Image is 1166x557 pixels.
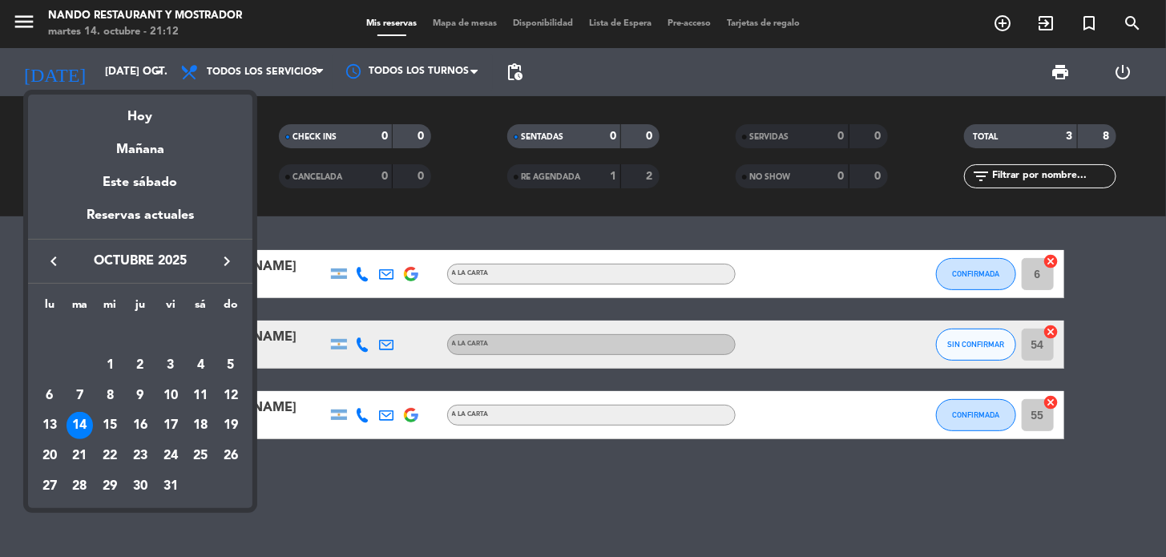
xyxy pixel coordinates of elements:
div: Reservas actuales [28,205,252,238]
td: 26 de octubre de 2025 [216,441,246,471]
td: 31 de octubre de 2025 [155,471,186,502]
div: 6 [36,382,63,410]
td: 24 de octubre de 2025 [155,441,186,471]
div: 2 [127,352,154,379]
div: 9 [127,382,154,410]
div: 11 [187,382,214,410]
div: 5 [217,352,244,379]
td: 17 de octubre de 2025 [155,411,186,442]
i: keyboard_arrow_right [217,252,236,271]
div: 24 [157,442,184,470]
div: Este sábado [28,160,252,205]
th: lunes [34,296,65,321]
td: 14 de octubre de 2025 [65,411,95,442]
div: 26 [217,442,244,470]
button: keyboard_arrow_left [39,251,68,272]
div: 27 [36,473,63,500]
td: 6 de octubre de 2025 [34,381,65,411]
span: octubre 2025 [68,251,212,272]
th: viernes [155,296,186,321]
td: 5 de octubre de 2025 [216,350,246,381]
td: 9 de octubre de 2025 [125,381,155,411]
td: 8 de octubre de 2025 [95,381,125,411]
td: 21 de octubre de 2025 [65,441,95,471]
td: 13 de octubre de 2025 [34,411,65,442]
td: 23 de octubre de 2025 [125,441,155,471]
div: 10 [157,382,184,410]
div: 28 [67,473,94,500]
div: 25 [187,442,214,470]
div: 15 [96,412,123,439]
div: 3 [157,352,184,379]
div: 12 [217,382,244,410]
td: 18 de octubre de 2025 [186,411,216,442]
td: 15 de octubre de 2025 [95,411,125,442]
div: 13 [36,412,63,439]
td: 16 de octubre de 2025 [125,411,155,442]
td: 28 de octubre de 2025 [65,471,95,502]
td: 19 de octubre de 2025 [216,411,246,442]
div: Hoy [28,95,252,127]
div: 20 [36,442,63,470]
div: Mañana [28,127,252,160]
td: 10 de octubre de 2025 [155,381,186,411]
td: 27 de octubre de 2025 [34,471,65,502]
div: 23 [127,442,154,470]
div: 16 [127,412,154,439]
div: 14 [67,412,94,439]
div: 8 [96,382,123,410]
i: keyboard_arrow_left [44,252,63,271]
td: OCT. [34,321,246,351]
td: 30 de octubre de 2025 [125,471,155,502]
td: 2 de octubre de 2025 [125,350,155,381]
th: domingo [216,296,246,321]
th: sábado [186,296,216,321]
div: 18 [187,412,214,439]
td: 7 de octubre de 2025 [65,381,95,411]
div: 4 [187,352,214,379]
th: jueves [125,296,155,321]
div: 30 [127,473,154,500]
div: 21 [67,442,94,470]
div: 22 [96,442,123,470]
td: 22 de octubre de 2025 [95,441,125,471]
td: 11 de octubre de 2025 [186,381,216,411]
td: 12 de octubre de 2025 [216,381,246,411]
td: 1 de octubre de 2025 [95,350,125,381]
div: 19 [217,412,244,439]
td: 25 de octubre de 2025 [186,441,216,471]
div: 31 [157,473,184,500]
td: 29 de octubre de 2025 [95,471,125,502]
div: 17 [157,412,184,439]
div: 1 [96,352,123,379]
div: 7 [67,382,94,410]
button: keyboard_arrow_right [212,251,241,272]
td: 20 de octubre de 2025 [34,441,65,471]
td: 4 de octubre de 2025 [186,350,216,381]
div: 29 [96,473,123,500]
th: martes [65,296,95,321]
td: 3 de octubre de 2025 [155,350,186,381]
th: miércoles [95,296,125,321]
